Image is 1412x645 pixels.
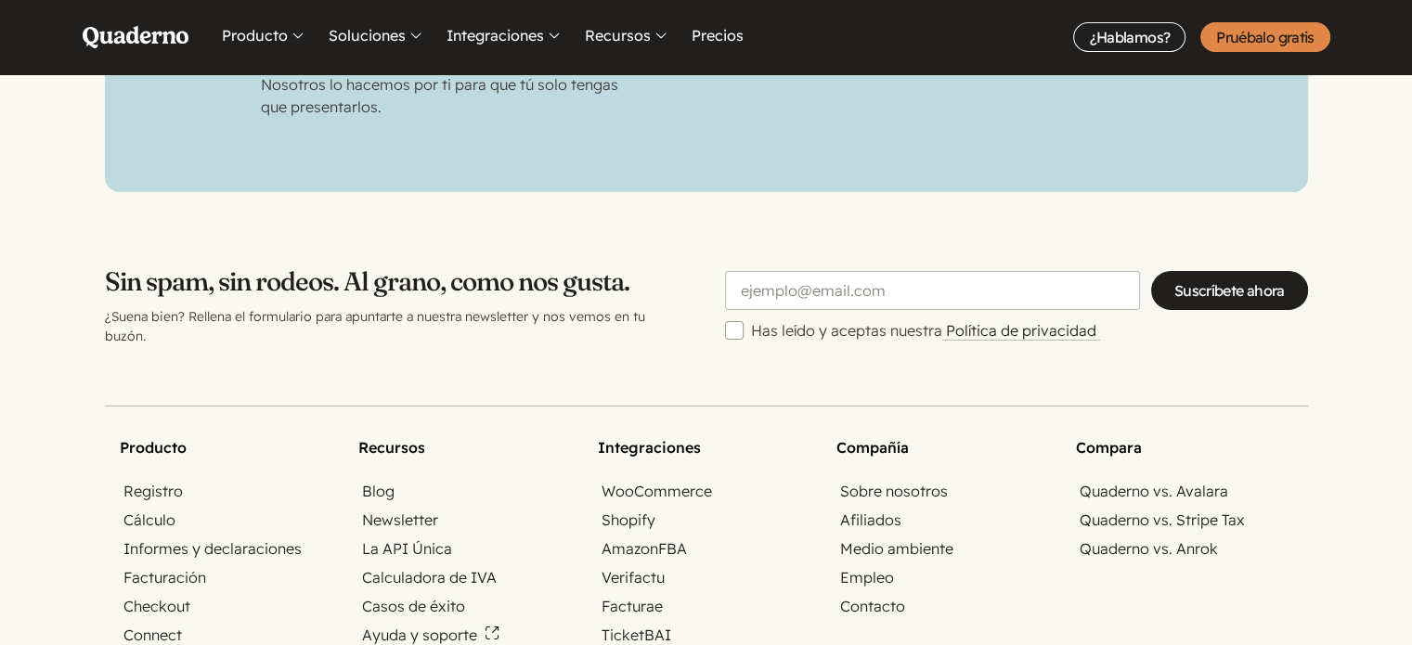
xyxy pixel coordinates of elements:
a: La API Única [358,538,456,560]
div: v 4.0.25 [52,30,91,45]
label: Has leído y aceptas nuestra [751,319,1308,342]
a: WooCommerce [598,481,716,502]
a: Newsletter [358,510,442,531]
h2: Integraciones [598,436,815,458]
a: Empleo [836,567,898,588]
h2: Sin spam, sin rodeos. Al grano, como nos gusta. [105,266,688,296]
a: Registro [120,481,187,502]
a: Facturae [598,596,667,617]
img: tab_keywords_by_traffic_grey.svg [185,108,200,123]
a: AmazonFBA [598,538,691,560]
abbr: Fulfillment by Amazon [658,539,687,558]
a: Quaderno vs. Anrok [1076,538,1222,560]
p: ¿Suena bien? Rellena el formulario para apuntarte a nuestra newsletter y nos vemos en tu buzón. [105,307,688,346]
a: Blog [358,481,398,502]
h2: Producto [120,436,337,458]
a: Facturación [120,567,210,588]
div: Keywords by Traffic [205,110,313,122]
a: Casos de éxito [358,596,469,617]
div: Domain: [DOMAIN_NAME] [48,48,204,63]
a: Quaderno vs. Stripe Tax [1076,510,1249,531]
p: Nosotros lo hacemos por ti para que tú solo tengas que presentarlos. [261,73,619,118]
img: website_grey.svg [30,48,45,63]
div: Domain Overview [71,110,166,122]
input: Suscríbete ahora [1151,271,1308,310]
input: ejemplo@email.com [725,271,1140,310]
a: Informes y declaraciones [120,538,305,560]
a: Contacto [836,596,909,617]
h2: Recursos [358,436,576,458]
a: Afiliados [836,510,905,531]
a: Shopify [598,510,659,531]
a: Cálculo [120,510,179,531]
a: Pruébalo gratis [1200,22,1329,52]
a: Calculadora de IVA [358,567,500,588]
a: Sobre nosotros [836,481,952,502]
a: Política de privacidad [942,321,1100,341]
a: ¿Hablamos? [1073,22,1185,52]
a: Medio ambiente [836,538,957,560]
a: Quaderno vs. Avalara [1076,481,1232,502]
h2: Compañía [836,436,1054,458]
img: logo_orange.svg [30,30,45,45]
a: Checkout [120,596,194,617]
img: tab_domain_overview_orange.svg [50,108,65,123]
a: Verifactu [598,567,668,588]
h2: Compara [1076,436,1293,458]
